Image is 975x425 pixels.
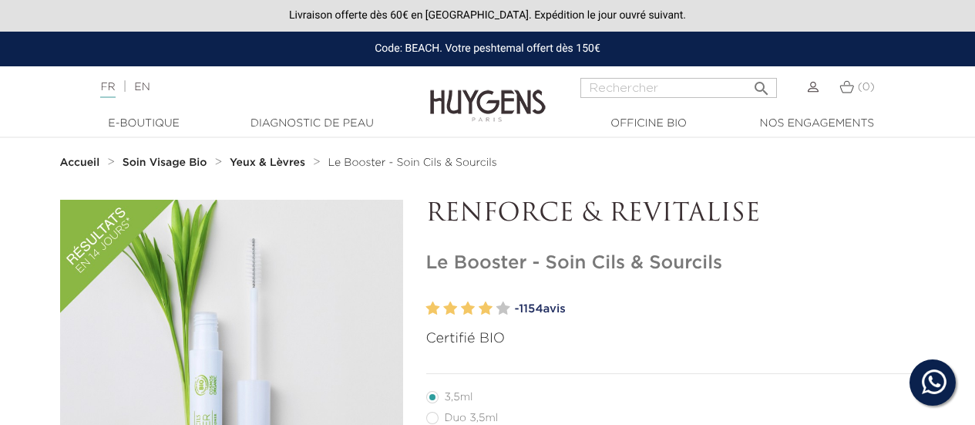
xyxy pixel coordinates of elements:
[479,298,493,320] label: 4
[100,82,115,98] a: FR
[123,157,211,169] a: Soin Visage Bio
[134,82,150,93] a: EN
[426,329,916,349] p: Certifié BIO
[752,75,771,93] i: 
[426,412,517,424] label: Duo 3,5ml
[430,65,546,124] img: Huygens
[67,116,221,132] a: E-Boutique
[580,78,777,98] input: Rechercher
[426,298,440,320] label: 1
[123,157,207,168] strong: Soin Visage Bio
[461,298,475,320] label: 3
[496,298,510,320] label: 5
[60,157,100,168] strong: Accueil
[748,73,775,94] button: 
[426,391,492,403] label: 3,5ml
[515,298,916,321] a: -1154avis
[740,116,894,132] a: Nos engagements
[230,157,305,168] strong: Yeux & Lèvres
[443,298,457,320] label: 2
[328,157,496,168] span: Le Booster - Soin Cils & Sourcils
[60,157,103,169] a: Accueil
[230,157,309,169] a: Yeux & Lèvres
[858,82,875,93] span: (0)
[426,200,916,229] p: RENFORCE & REVITALISE
[92,78,395,96] div: |
[235,116,389,132] a: Diagnostic de peau
[328,157,496,169] a: Le Booster - Soin Cils & Sourcils
[519,303,543,315] span: 1154
[572,116,726,132] a: Officine Bio
[426,252,916,275] h1: Le Booster - Soin Cils & Sourcils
